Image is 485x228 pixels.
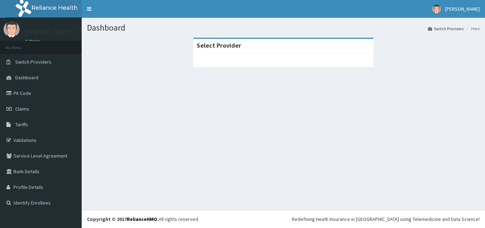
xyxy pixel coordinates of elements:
h1: Dashboard [87,23,480,32]
div: Redefining Heath Insurance in [GEOGRAPHIC_DATA] using Telemedicine and Data Science! [292,216,480,223]
img: User Image [432,5,441,14]
span: Switch Providers [15,59,51,65]
strong: Select Provider [197,41,241,49]
a: Switch Providers [428,26,464,32]
li: Here [464,26,480,32]
span: Dashboard [15,74,38,81]
strong: Copyright © 2017 . [87,216,159,222]
span: Tariffs [15,121,28,128]
img: User Image [4,21,20,37]
a: Online [25,39,42,44]
p: [PERSON_NAME] [25,29,71,35]
a: RelianceHMO [127,216,157,222]
footer: All rights reserved. [82,210,485,228]
span: Claims [15,106,29,112]
span: [PERSON_NAME] [445,6,480,12]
